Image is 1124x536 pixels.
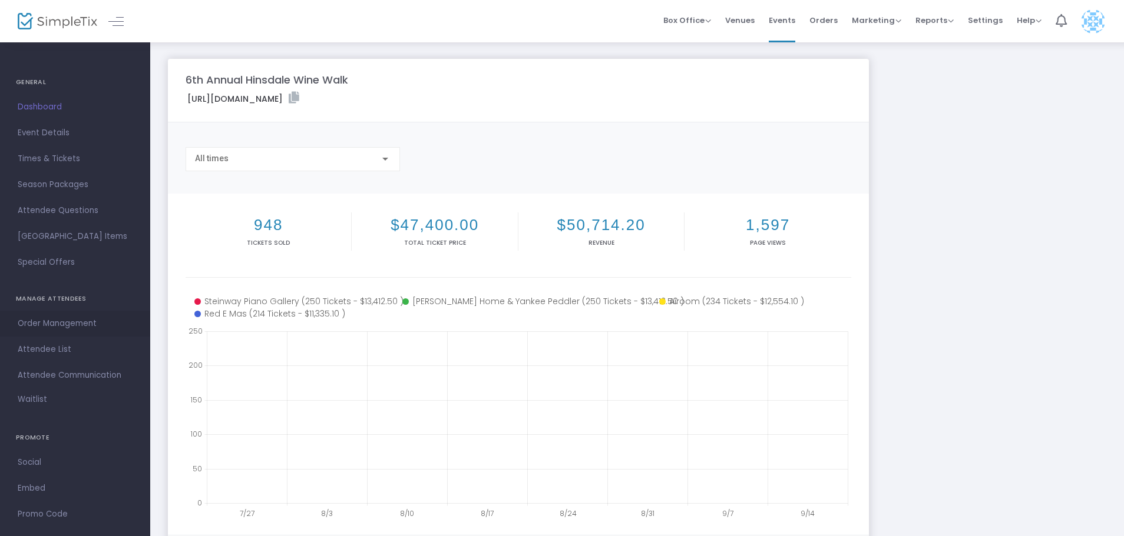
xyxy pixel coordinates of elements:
span: Help [1017,15,1042,26]
text: 8/10 [400,508,414,518]
span: Order Management [18,316,133,331]
span: Social [18,455,133,470]
span: [GEOGRAPHIC_DATA] Items [18,229,133,244]
p: Total Ticket Price [354,238,515,247]
p: Tickets sold [188,238,349,247]
span: Promo Code [18,507,133,522]
p: Revenue [521,238,682,247]
span: Times & Tickets [18,151,133,167]
text: 8/31 [641,508,654,518]
text: 250 [189,326,203,336]
h2: $47,400.00 [354,216,515,234]
span: Box Office [663,15,711,26]
h2: 948 [188,216,349,234]
text: 200 [189,360,203,370]
span: Special Offers [18,255,133,270]
text: 50 [193,463,202,473]
span: Attendee List [18,342,133,357]
span: Marketing [852,15,901,26]
span: Attendee Questions [18,203,133,218]
text: 9/7 [722,508,733,518]
span: Events [769,5,795,35]
p: Page Views [687,238,848,247]
span: Season Packages [18,177,133,192]
span: Waitlist [18,394,47,405]
span: Event Details [18,125,133,141]
text: 8/17 [481,508,494,518]
h2: $50,714.20 [521,216,682,234]
h4: PROMOTE [16,426,134,450]
span: All times [195,154,229,163]
span: Reports [915,15,954,26]
label: [URL][DOMAIN_NAME] [187,92,299,105]
h4: MANAGE ATTENDEES [16,287,134,311]
text: 150 [190,394,202,404]
text: 7/27 [240,508,254,518]
span: Embed [18,481,133,496]
text: 8/24 [560,508,577,518]
text: 100 [190,429,202,439]
span: Settings [968,5,1003,35]
text: 0 [197,498,202,508]
span: Orders [809,5,838,35]
span: Attendee Communication [18,368,133,383]
m-panel-title: 6th Annual Hinsdale Wine Walk [186,72,348,88]
text: 9/14 [801,508,815,518]
text: 8/3 [321,508,333,518]
span: Dashboard [18,99,133,115]
h2: 1,597 [687,216,848,234]
span: Venues [725,5,755,35]
h4: GENERAL [16,71,134,94]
